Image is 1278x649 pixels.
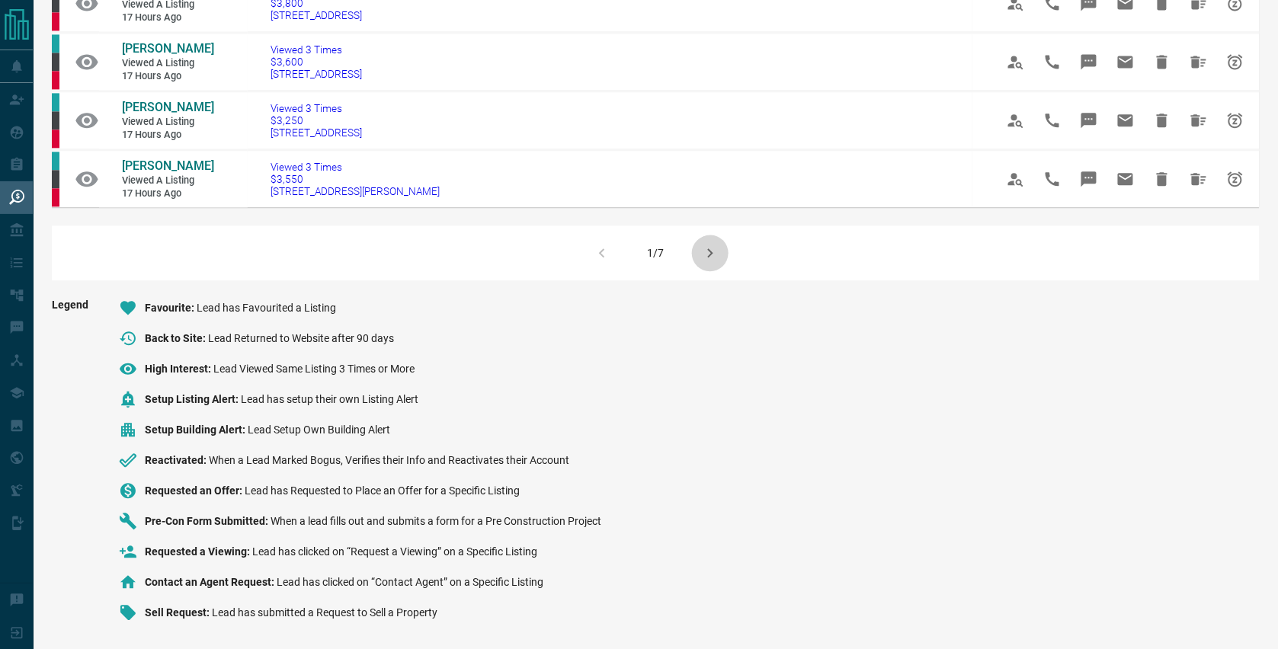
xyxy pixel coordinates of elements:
[122,158,213,174] a: [PERSON_NAME]
[271,43,362,56] span: Viewed 3 Times
[1107,43,1144,80] span: Email
[271,56,362,68] span: $3,600
[1034,43,1071,80] span: Call
[1107,161,1144,197] span: Email
[271,102,362,139] a: Viewed 3 Times$3,250[STREET_ADDRESS]
[122,129,213,142] span: 17 hours ago
[208,332,394,344] span: Lead Returned to Website after 90 days
[1180,43,1217,80] span: Hide All from VINISHA NARWANI
[648,247,665,259] div: 1/7
[271,126,362,139] span: [STREET_ADDRESS]
[271,114,362,126] span: $3,250
[52,170,59,188] div: mrloft.ca
[145,332,208,344] span: Back to Site
[122,41,213,57] a: [PERSON_NAME]
[122,116,213,129] span: Viewed a Listing
[1217,43,1254,80] span: Snooze
[271,68,362,80] span: [STREET_ADDRESS]
[52,34,59,53] div: condos.ca
[212,606,437,619] span: Lead has submitted a Request to Sell a Property
[271,43,362,80] a: Viewed 3 Times$3,600[STREET_ADDRESS]
[52,152,59,170] div: condos.ca
[271,102,362,114] span: Viewed 3 Times
[1180,161,1217,197] span: Hide All from VINISHA NARWANI
[1071,43,1107,80] span: Message
[271,161,440,173] span: Viewed 3 Times
[122,158,214,173] span: [PERSON_NAME]
[122,57,213,70] span: Viewed a Listing
[122,187,213,200] span: 17 hours ago
[145,545,252,558] span: Requested a Viewing
[52,111,59,129] div: mrloft.ca
[145,393,241,405] span: Setup Listing Alert
[122,70,213,83] span: 17 hours ago
[277,576,543,588] span: Lead has clicked on “Contact Agent” on a Specific Listing
[1107,102,1144,139] span: Email
[52,129,59,148] div: property.ca
[122,100,214,114] span: [PERSON_NAME]
[122,100,213,116] a: [PERSON_NAME]
[998,161,1034,197] span: View Profile
[1180,102,1217,139] span: Hide All from VINISHA NARWANI
[252,545,537,558] span: Lead has clicked on “Request a Viewing” on a Specific Listing
[145,576,277,588] span: Contact an Agent Request
[1144,161,1180,197] span: Hide
[998,102,1034,139] span: View Profile
[271,9,362,21] span: [STREET_ADDRESS]
[1034,102,1071,139] span: Call
[145,302,197,314] span: Favourite
[145,484,245,497] span: Requested an Offer
[271,515,601,527] span: When a lead fills out and submits a form for a Pre Construction Project
[122,11,213,24] span: 17 hours ago
[1144,43,1180,80] span: Hide
[271,185,440,197] span: [STREET_ADDRESS][PERSON_NAME]
[271,161,440,197] a: Viewed 3 Times$3,550[STREET_ADDRESS][PERSON_NAME]
[245,484,520,497] span: Lead has Requested to Place an Offer for a Specific Listing
[998,43,1034,80] span: View Profile
[145,424,248,436] span: Setup Building Alert
[1217,161,1254,197] span: Snooze
[52,71,59,89] div: property.ca
[1034,161,1071,197] span: Call
[52,299,88,634] span: Legend
[122,41,214,56] span: [PERSON_NAME]
[52,53,59,71] div: mrloft.ca
[145,363,213,375] span: High Interest
[52,93,59,111] div: condos.ca
[52,188,59,206] div: property.ca
[122,174,213,187] span: Viewed a Listing
[197,302,336,314] span: Lead has Favourited a Listing
[1071,102,1107,139] span: Message
[271,173,440,185] span: $3,550
[241,393,418,405] span: Lead has setup their own Listing Alert
[145,454,209,466] span: Reactivated
[52,12,59,30] div: property.ca
[213,363,415,375] span: Lead Viewed Same Listing 3 Times or More
[1144,102,1180,139] span: Hide
[145,606,212,619] span: Sell Request
[209,454,569,466] span: When a Lead Marked Bogus, Verifies their Info and Reactivates their Account
[145,515,271,527] span: Pre-Con Form Submitted
[1217,102,1254,139] span: Snooze
[248,424,390,436] span: Lead Setup Own Building Alert
[1071,161,1107,197] span: Message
